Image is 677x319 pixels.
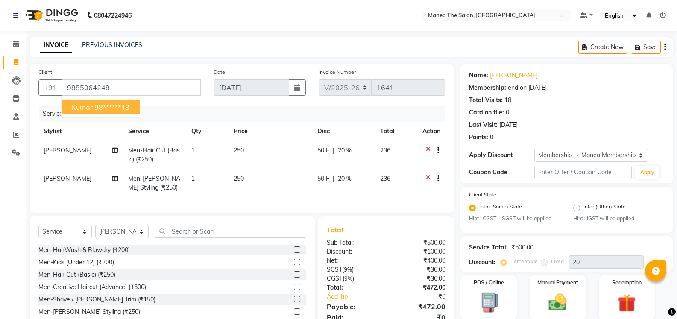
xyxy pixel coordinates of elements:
div: Services [39,106,452,122]
button: Create New [578,41,627,54]
div: Last Visit: [469,120,498,129]
span: | [333,146,334,155]
div: Men-Hair Cut (Basic) (₹250) [38,270,115,279]
div: [DATE] [499,120,518,129]
input: Search by Name/Mobile/Email/Code [62,79,201,96]
label: Client [38,68,52,76]
input: Search or Scan [155,225,306,238]
span: 20 % [338,146,352,155]
th: Service [123,122,186,141]
div: ( ) [320,274,386,283]
div: Card on file: [469,108,504,117]
img: _cash.svg [543,292,572,313]
span: [PERSON_NAME] [44,175,91,182]
span: 1 [191,146,195,154]
span: 20 % [338,174,352,183]
div: Men-Shave / [PERSON_NAME] Trim (₹150) [38,295,155,304]
div: Total: [320,283,386,292]
div: ₹0 [397,292,452,301]
div: ₹100.00 [386,247,452,256]
div: ₹472.00 [386,301,452,312]
div: ₹36.00 [386,265,452,274]
label: Inter (Other) State [583,203,626,213]
img: _pos-terminal.svg [474,292,504,313]
div: 18 [504,96,511,105]
label: Redemption [612,279,642,287]
div: ( ) [320,265,386,274]
small: Hint : IGST will be applied [573,215,664,222]
span: 9% [344,275,352,282]
a: PREVIOUS INVOICES [82,41,142,49]
div: Payable: [320,301,386,312]
button: +91 [38,79,62,96]
div: ₹400.00 [386,256,452,265]
div: ₹500.00 [386,238,452,247]
div: 0 [490,133,493,142]
input: Enter Offer / Coupon Code [534,166,632,179]
label: Date [214,68,225,76]
div: Men-HairWash & Blowdry (₹200) [38,246,130,255]
small: Hint : CGST + SGST will be applied [469,215,560,222]
label: Percentage [510,258,538,265]
span: 50 F [317,174,329,183]
label: Fixed [551,258,564,265]
span: 9% [344,266,352,273]
span: 250 [234,146,244,154]
div: Service Total: [469,243,508,252]
div: Men-Kids (Under 12) (₹200) [38,258,114,267]
th: Stylist [38,122,123,141]
button: Save [631,41,661,54]
div: Sub Total: [320,238,386,247]
img: logo [22,3,80,27]
img: _gift.svg [612,292,642,314]
div: ₹472.00 [386,283,452,292]
button: Apply [635,166,659,179]
div: Apply Discount [469,151,534,160]
span: 236 [380,175,390,182]
span: Total [327,225,346,234]
b: 08047224946 [94,3,132,27]
span: | [333,174,334,183]
label: Client State [469,191,496,199]
th: Qty [186,122,229,141]
div: Net: [320,256,386,265]
span: SGST [327,266,342,273]
th: Price [229,122,312,141]
label: Invoice Number [319,68,356,76]
th: Disc [312,122,375,141]
div: Discount: [320,247,386,256]
span: kumar [72,103,93,111]
div: ₹500.00 [511,243,533,252]
div: Membership: [469,83,506,92]
span: 236 [380,146,390,154]
a: INVOICE [40,38,72,53]
span: 50 F [317,146,329,155]
span: CGST [327,275,343,282]
div: Discount: [469,258,495,267]
div: ₹36.00 [386,274,452,283]
span: 1 [191,175,195,182]
a: [PERSON_NAME] [490,71,538,80]
div: end on [DATE] [508,83,547,92]
span: Men-[PERSON_NAME] Styling (₹250) [128,175,180,191]
a: Add Tip [320,292,397,301]
label: Manual Payment [537,279,578,287]
th: Action [417,122,445,141]
span: 250 [234,175,244,182]
div: Points: [469,133,488,142]
th: Total [375,122,417,141]
span: Men-Hair Cut (Basic) (₹250) [128,146,180,163]
label: POS / Online [474,279,504,287]
span: [PERSON_NAME] [44,146,91,154]
div: Men-[PERSON_NAME] Styling (₹250) [38,307,140,316]
div: Coupon Code [469,168,534,177]
label: Intra (Same) State [479,203,522,213]
div: 0 [506,108,509,117]
div: Total Visits: [469,96,503,105]
div: Name: [469,71,488,80]
div: Men-Creative Haircut (Advance) (₹600) [38,283,146,292]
